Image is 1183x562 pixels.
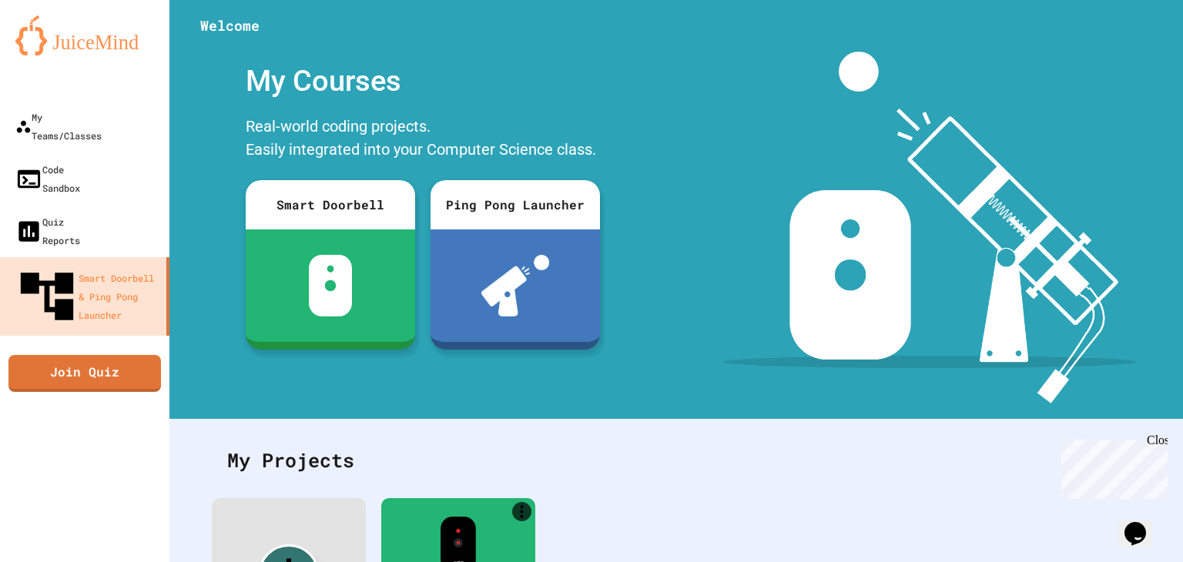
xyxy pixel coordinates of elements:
[512,502,531,521] a: More
[1055,433,1168,499] iframe: chat widget
[15,15,154,55] img: logo-orange.svg
[8,355,161,392] a: Join Quiz
[309,255,353,316] img: sdb-white.svg
[15,108,102,145] div: My Teams/Classes
[238,52,608,111] div: My Courses
[481,255,550,316] img: ppl-with-ball.png
[15,160,80,197] div: Code Sandbox
[15,212,80,249] div: Quiz Reports
[238,111,608,169] div: Real-world coding projects. Easily integrated into your Computer Science class.
[723,52,1136,403] img: banner-image-my-projects.png
[212,430,1141,490] div: My Projects
[6,6,106,98] div: Chat with us now!Close
[1118,500,1168,547] iframe: chat widget
[15,265,160,328] div: Smart Doorbell & Ping Pong Launcher
[431,180,600,229] div: Ping Pong Launcher
[246,180,415,229] div: Smart Doorbell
